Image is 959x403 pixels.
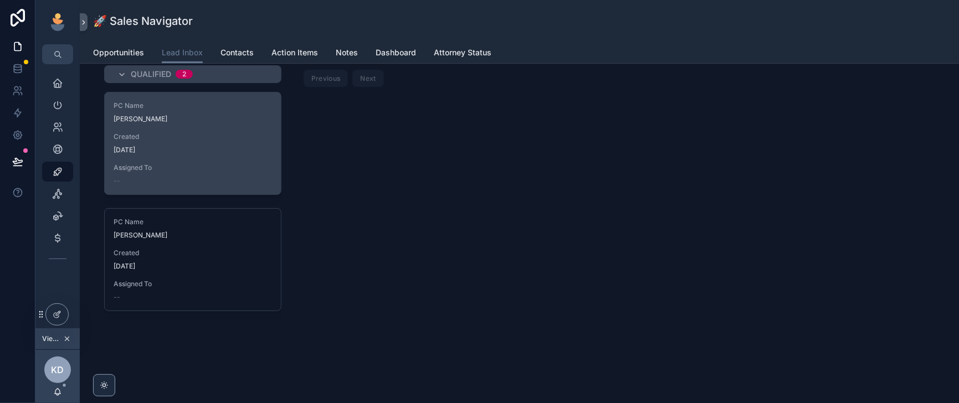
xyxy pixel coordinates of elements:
a: Contacts [220,43,254,65]
span: Action Items [271,47,318,58]
a: Attorney Status [434,43,491,65]
a: Dashboard [376,43,416,65]
span: KD [52,363,64,376]
span: Assigned To [114,280,272,288]
span: Attorney Status [434,47,491,58]
a: Action Items [271,43,318,65]
a: PC Name[PERSON_NAME]Created[DATE]Assigned To-- [104,208,281,311]
a: PC Name[PERSON_NAME]Created[DATE]Assigned To-- [104,92,281,195]
span: Notes [336,47,358,58]
span: Viewing as [PERSON_NAME] [42,334,61,343]
span: [PERSON_NAME] [114,115,272,123]
span: -- [114,177,120,185]
span: -- [114,293,120,302]
span: Opportunities [93,47,144,58]
img: App logo [49,13,66,31]
span: [PERSON_NAME] [114,231,272,240]
span: Dashboard [376,47,416,58]
span: Created [114,249,272,257]
a: Notes [336,43,358,65]
span: PC Name [114,218,272,226]
span: Created [114,132,272,141]
p: [DATE] [114,262,135,271]
p: [DATE] [114,146,135,154]
a: Lead Inbox [162,43,203,64]
h1: 🚀 Sales Navigator [93,13,193,29]
a: Opportunities [93,43,144,65]
div: scrollable content [35,64,80,284]
div: 2 [182,70,186,79]
span: Lead Inbox [162,47,203,58]
span: Qualified [131,69,171,80]
span: PC Name [114,101,272,110]
span: Contacts [220,47,254,58]
span: Assigned To [114,163,272,172]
